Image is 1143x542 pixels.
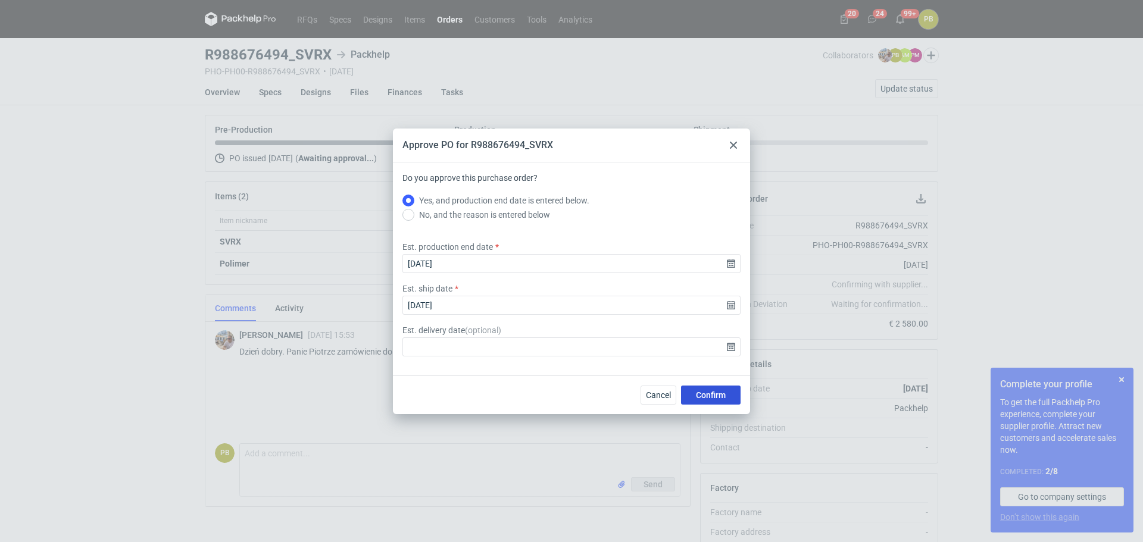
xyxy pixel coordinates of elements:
div: Approve PO for R988676494_SVRX [402,139,553,152]
span: Confirm [696,391,726,399]
label: Est. production end date [402,241,493,253]
label: Est. delivery date [402,324,501,336]
button: Confirm [681,386,741,405]
span: Cancel [646,391,671,399]
label: Est. ship date [402,283,452,295]
span: ( optional ) [465,325,501,335]
label: Do you approve this purchase order? [402,172,538,193]
button: Cancel [641,386,676,405]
